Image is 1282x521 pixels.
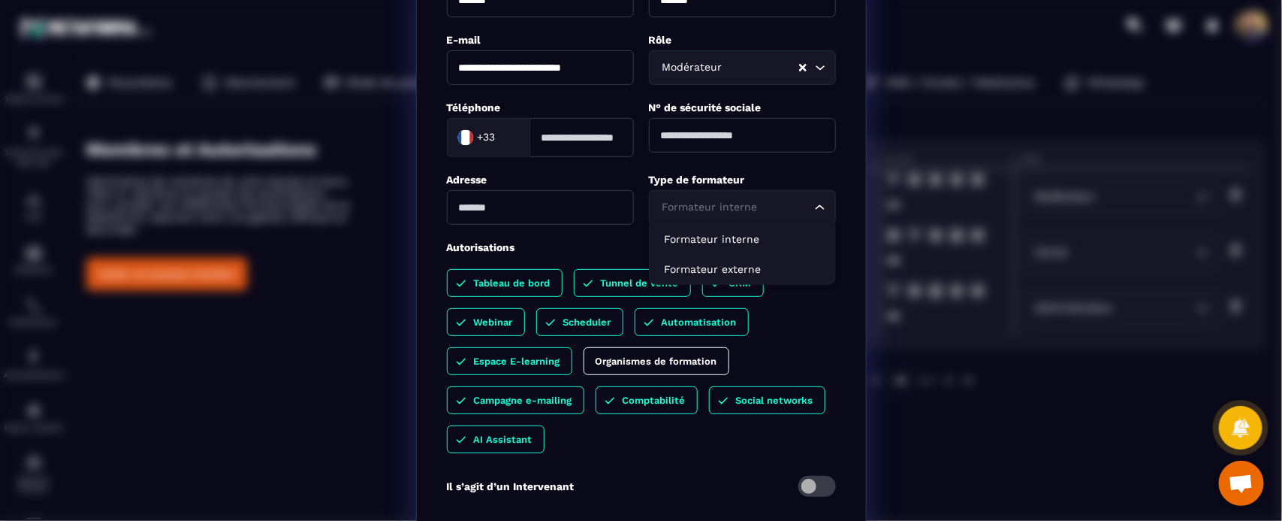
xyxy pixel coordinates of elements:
input: Search for option [725,59,798,76]
p: Il s’agit d’un Intervenant [447,480,575,492]
p: Webinar [474,317,513,328]
div: Ouvrir le chat [1219,461,1264,506]
img: Country Flag [451,123,481,153]
label: Téléphone [447,101,501,114]
p: Formateur externe [665,262,820,277]
p: Automatisation [662,317,737,328]
div: Search for option [649,50,836,85]
div: Search for option [447,118,529,157]
p: Comptabilité [623,395,686,406]
p: Tunnel de vente [601,277,679,289]
input: Search for option [659,199,811,216]
p: Scheduler [563,317,611,328]
p: Formateur interne [665,232,820,247]
label: Rôle [649,34,672,46]
div: Search for option [649,190,836,225]
input: Search for option [499,126,514,149]
p: Campagne e-mailing [474,395,572,406]
p: Organismes de formation [596,356,717,367]
label: Type de formateur [649,174,745,186]
label: E-mail [447,34,481,46]
button: Clear Selected [799,62,807,74]
p: Espace E-learning [474,356,560,367]
label: N° de sécurité sociale [649,101,762,114]
span: +33 [477,130,495,145]
p: AI Assistant [474,434,532,445]
p: Tableau de bord [474,277,551,289]
label: Adresse [447,174,487,186]
label: Autorisations [447,241,515,253]
p: Social networks [736,395,813,406]
span: Modérateur [659,59,725,76]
